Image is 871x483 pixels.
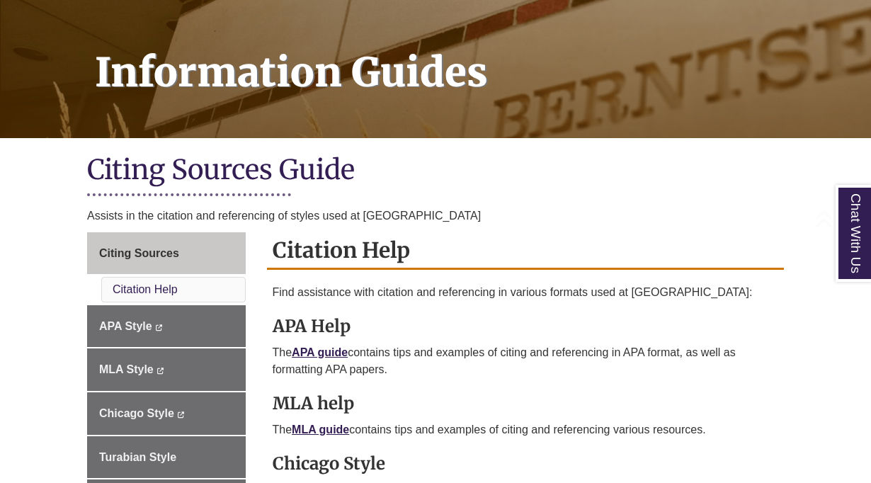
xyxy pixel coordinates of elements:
[814,209,867,228] a: Back to Top
[87,305,246,348] a: APA Style
[87,232,246,275] a: Citing Sources
[292,424,349,436] a: MLA guide
[99,247,179,259] span: Citing Sources
[87,152,784,190] h1: Citing Sources Guide
[177,411,185,418] i: This link opens in a new window
[156,368,164,374] i: This link opens in a new window
[113,283,178,295] a: Citation Help
[99,320,152,332] span: APA Style
[155,324,163,331] i: This link opens in a new window
[273,284,779,301] p: Find assistance with citation and referencing in various formats used at [GEOGRAPHIC_DATA]:
[87,210,481,222] span: Assists in the citation and referencing of styles used at [GEOGRAPHIC_DATA]
[99,363,154,375] span: MLA Style
[273,453,385,475] strong: Chicago Style
[273,421,779,438] p: The contains tips and examples of citing and referencing various resources.
[87,348,246,391] a: MLA Style
[273,315,351,337] strong: APA Help
[99,451,176,463] span: Turabian Style
[273,392,354,414] strong: MLA help
[267,232,785,270] h2: Citation Help
[292,346,348,358] a: APA guide
[273,344,779,378] p: The contains tips and examples of citing and referencing in APA format, as well as formatting APA...
[87,436,246,479] a: Turabian Style
[99,407,174,419] span: Chicago Style
[87,392,246,435] a: Chicago Style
